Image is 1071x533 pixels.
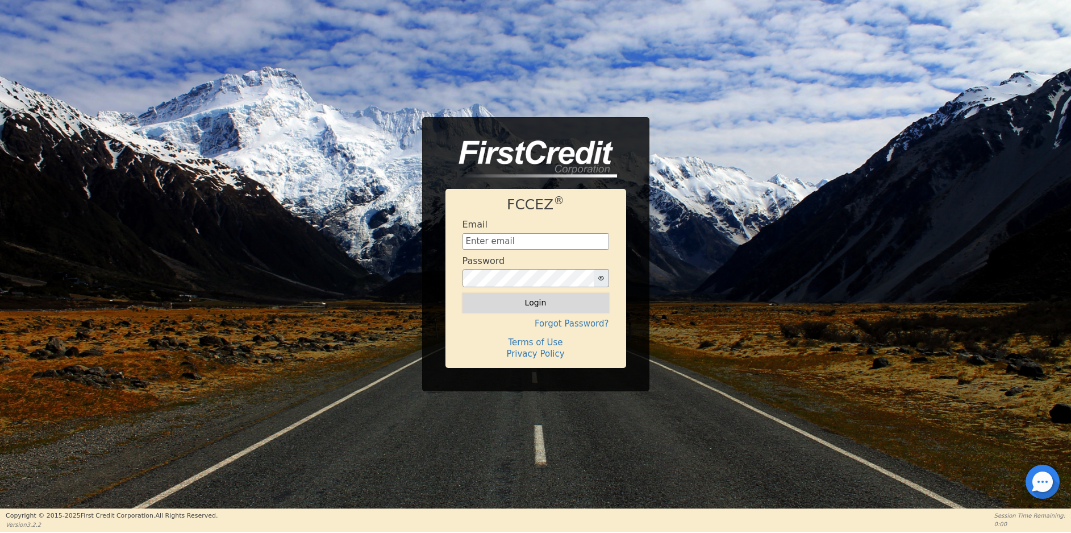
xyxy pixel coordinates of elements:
[155,512,218,519] span: All Rights Reserved.
[462,319,609,329] h4: Forgot Password?
[462,349,609,359] h4: Privacy Policy
[462,255,505,266] h4: Password
[994,520,1065,528] p: 0:00
[445,141,617,178] img: logo-CMu_cnol.png
[994,511,1065,520] p: Session Time Remaining:
[462,219,487,230] h4: Email
[6,520,218,529] p: Version 3.2.2
[6,511,218,521] p: Copyright © 2015- 2025 First Credit Corporation.
[462,196,609,213] h1: FCCEZ
[553,195,564,206] sup: ®
[462,269,594,287] input: password
[462,293,609,312] button: Login
[462,337,609,348] h4: Terms of Use
[462,233,609,250] input: Enter email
